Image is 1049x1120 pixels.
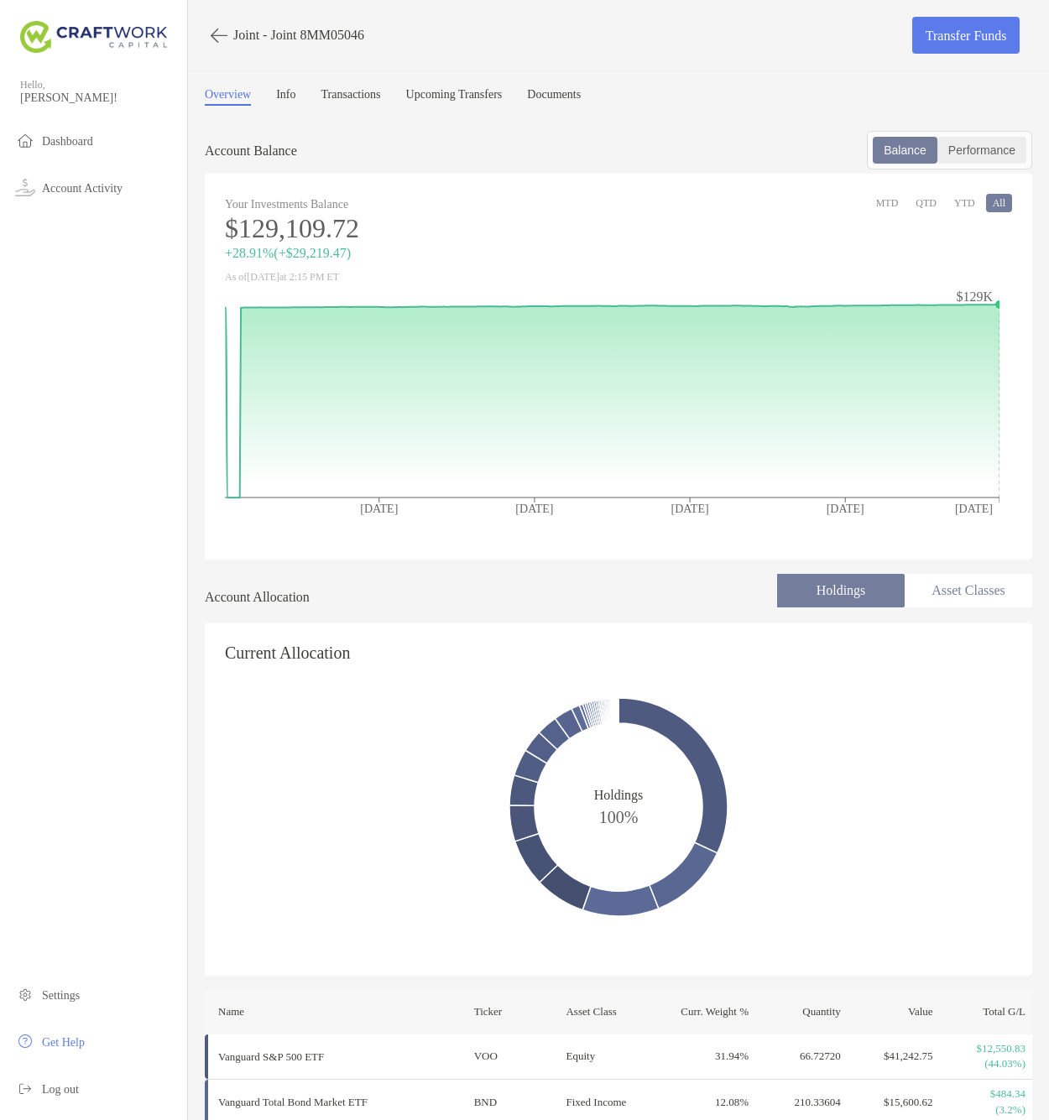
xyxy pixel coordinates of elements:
p: As of [DATE] at 2:15 PM ET [225,267,618,288]
img: get-help icon [15,1031,35,1051]
a: Transfer Funds [912,17,1020,54]
tspan: [DATE] [671,503,709,515]
p: Joint - Joint 8MM05046 [233,28,364,43]
button: MTD [869,194,905,212]
div: Balance [874,138,936,162]
p: Vanguard Total Bond Market ETF [218,1091,453,1112]
img: logout icon [15,1078,35,1098]
img: settings icon [15,984,35,1004]
td: VOO [473,1034,566,1080]
td: 31.94 % [657,1034,749,1080]
img: household icon [15,130,35,150]
th: Name [205,989,473,1034]
p: (3.2%) [935,1102,1026,1117]
tspan: $129K [956,289,993,304]
p: $484.34 [935,1086,1026,1102]
span: 100% [599,803,639,827]
th: Quantity [749,989,842,1034]
button: All [986,194,1012,212]
a: Upcoming Transfers [406,88,503,106]
p: Your Investments Balance [225,194,618,215]
h4: Account Allocation [205,590,310,605]
button: QTD [909,194,943,212]
li: Holdings [777,574,905,607]
li: Asset Classes [905,574,1032,607]
span: [PERSON_NAME]! [20,91,177,105]
th: Total G/L [934,989,1032,1034]
th: Value [842,989,934,1034]
tspan: [DATE] [515,503,553,515]
th: Curr. Weight % [657,989,749,1034]
th: Asset Class [565,989,657,1034]
p: Account Balance [205,140,297,161]
div: segmented control [867,131,1032,169]
a: Overview [205,88,251,106]
tspan: [DATE] [955,503,993,515]
img: Zoe Logo [20,7,167,67]
span: Dashboard [42,135,93,148]
p: $12,550.83 [935,1041,1026,1056]
span: Settings [42,989,80,1002]
tspan: [DATE] [827,503,864,515]
div: Performance [939,138,1025,162]
td: Equity [565,1034,657,1080]
span: Get Help [42,1036,85,1049]
span: Account Activity [42,182,123,195]
p: +28.91% ( +$29,219.47 ) [225,242,618,263]
td: $41,242.75 [842,1034,934,1080]
span: Log out [42,1083,79,1096]
a: Transactions [321,88,381,106]
th: Ticker [473,989,566,1034]
td: 66.72720 [749,1034,842,1080]
a: Documents [527,88,581,106]
button: YTD [947,194,982,212]
tspan: [DATE] [360,503,398,515]
img: activity icon [15,177,35,197]
a: Info [276,88,295,106]
p: (44.03%) [935,1056,1026,1071]
p: $129,109.72 [225,218,618,239]
p: Vanguard S&P 500 ETF [218,1046,453,1067]
h4: Current Allocation [225,643,350,663]
span: Holdings [594,787,644,803]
